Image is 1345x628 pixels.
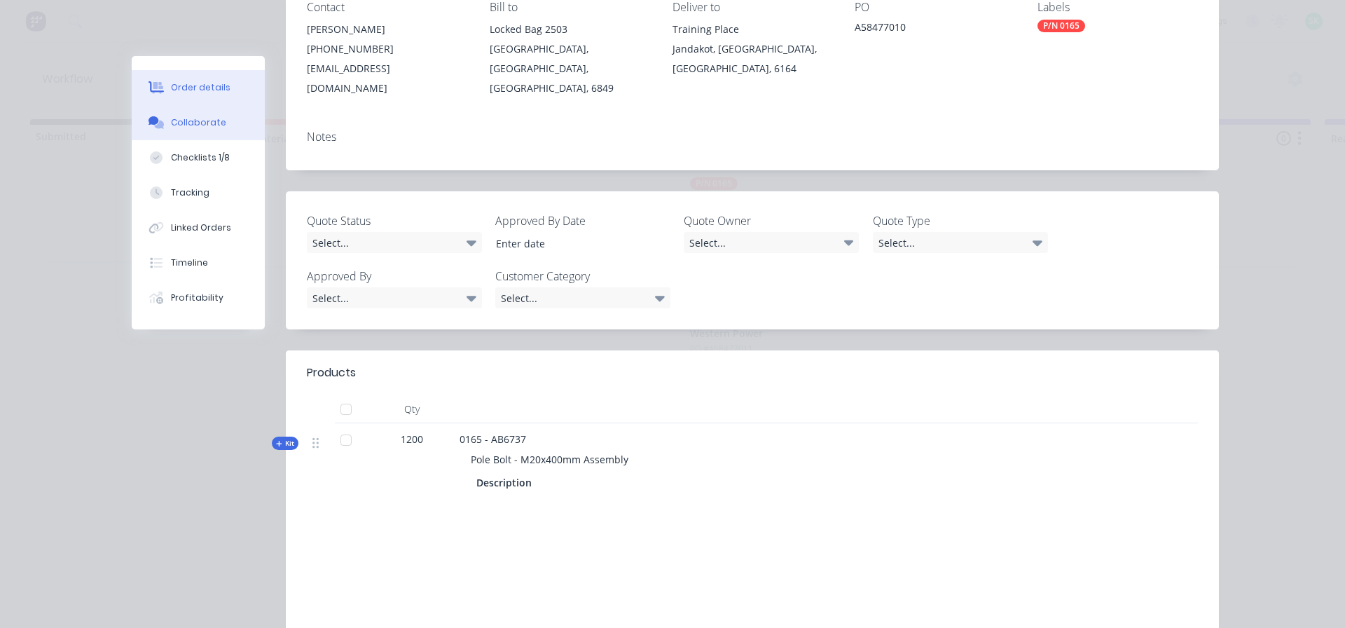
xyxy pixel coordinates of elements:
div: Notes [307,130,1198,144]
label: Approved By Date [495,212,670,229]
div: Select... [495,287,670,308]
label: Quote Type [873,212,1048,229]
div: Contact [307,1,467,14]
div: Jandakot, [GEOGRAPHIC_DATA], [GEOGRAPHIC_DATA], 6164 [672,39,833,78]
div: Deliver to [672,1,833,14]
label: Quote Owner [684,212,859,229]
div: Linked Orders [171,221,231,234]
div: Products [307,364,356,381]
button: Profitability [132,280,265,315]
button: Linked Orders [132,210,265,245]
div: Description [476,472,537,493]
label: Customer Category [495,268,670,285]
div: Timeline [171,257,208,269]
div: Order details [171,81,230,94]
div: Training PlaceJandakot, [GEOGRAPHIC_DATA], [GEOGRAPHIC_DATA], 6164 [672,20,833,78]
label: Quote Status [307,212,482,229]
button: Checklists 1/8 [132,140,265,175]
div: [PERSON_NAME] [307,20,467,39]
div: Collaborate [171,116,226,129]
div: Labels [1037,1,1198,14]
div: [EMAIL_ADDRESS][DOMAIN_NAME] [307,59,467,98]
input: Enter date [486,233,661,254]
span: 1200 [401,432,423,446]
button: Tracking [132,175,265,210]
span: Kit [276,438,294,449]
div: Training Place [672,20,833,39]
div: Select... [307,287,482,308]
button: Timeline [132,245,265,280]
div: Select... [684,232,859,253]
div: A58477010 [855,20,1015,39]
div: [PHONE_NUMBER] [307,39,467,59]
span: Pole Bolt - M20x400mm Assembly [471,453,628,466]
button: Collaborate [132,105,265,140]
label: Approved By [307,268,482,285]
div: Qty [370,395,454,423]
div: PO [855,1,1015,14]
button: Order details [132,70,265,105]
div: Profitability [171,292,223,304]
div: Checklists 1/8 [171,151,230,164]
div: [PERSON_NAME][PHONE_NUMBER][EMAIL_ADDRESS][DOMAIN_NAME] [307,20,467,98]
div: Locked Bag 2503 [490,20,650,39]
div: Select... [873,232,1048,253]
div: Bill to [490,1,650,14]
div: P/N 0165 [1037,20,1085,32]
div: Locked Bag 2503[GEOGRAPHIC_DATA], [GEOGRAPHIC_DATA], [GEOGRAPHIC_DATA], 6849 [490,20,650,98]
div: [GEOGRAPHIC_DATA], [GEOGRAPHIC_DATA], [GEOGRAPHIC_DATA], 6849 [490,39,650,98]
span: 0165 - AB6737 [460,432,526,446]
div: Kit [272,437,298,450]
div: Tracking [171,186,209,199]
div: Select... [307,232,482,253]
